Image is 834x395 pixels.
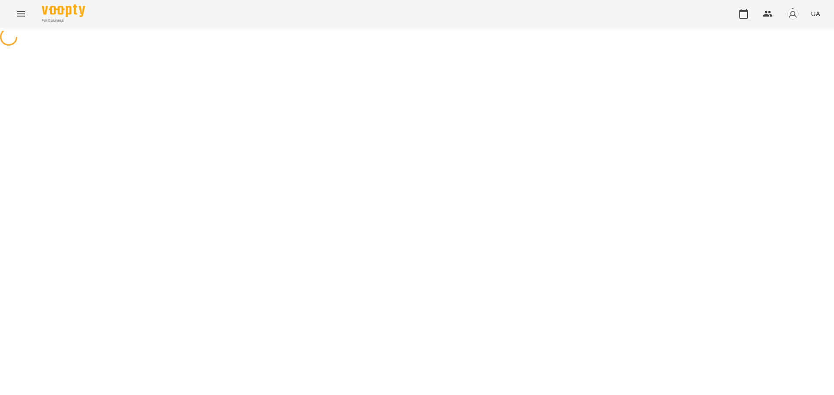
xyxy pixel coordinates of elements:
[42,18,85,23] span: For Business
[10,3,31,24] button: Menu
[787,8,799,20] img: avatar_s.png
[42,4,85,17] img: Voopty Logo
[808,6,824,22] button: UA
[811,9,820,18] span: UA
